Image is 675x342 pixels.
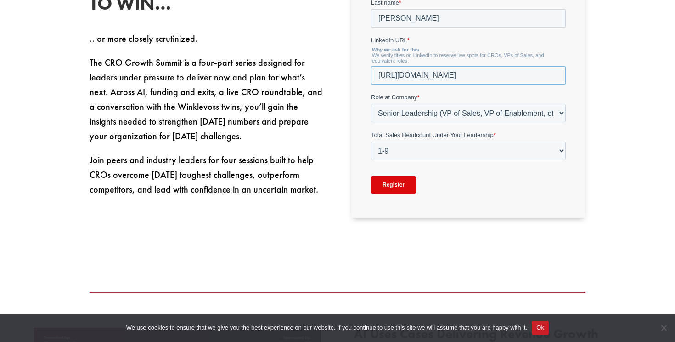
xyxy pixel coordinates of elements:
[659,323,668,332] span: No
[90,154,318,195] span: Join peers and industry leaders for four sessions built to help CROs overcome [DATE] toughest cha...
[532,321,549,335] button: Ok
[126,323,527,332] span: We use cookies to ensure that we give you the best experience on our website. If you continue to ...
[90,57,322,142] span: The CRO Growth Summit is a four-part series designed for leaders under pressure to deliver now an...
[90,33,197,45] span: .. or more closely scrutinized.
